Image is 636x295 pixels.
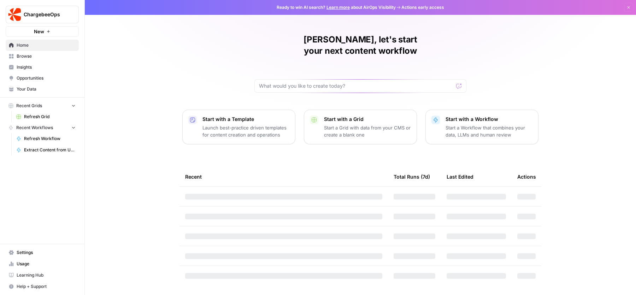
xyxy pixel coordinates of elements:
[254,34,466,57] h1: [PERSON_NAME], let's start your next content workflow
[185,167,382,186] div: Recent
[13,144,79,156] a: Extract Content from URL
[17,249,76,256] span: Settings
[6,122,79,133] button: Recent Workflows
[259,82,453,89] input: What would you like to create today?
[326,5,350,10] a: Learn more
[6,62,79,73] a: Insights
[34,28,44,35] span: New
[16,125,53,131] span: Recent Workflows
[17,64,76,70] span: Insights
[277,4,396,11] span: Ready to win AI search? about AirOps Visibility
[6,51,79,62] a: Browse
[17,272,76,278] span: Learning Hub
[13,133,79,144] a: Refresh Workflow
[447,167,473,186] div: Last Edited
[304,110,417,144] button: Start with a GridStart a Grid with data from your CMS or create a blank one
[24,114,76,120] span: Refresh Grid
[446,124,532,138] p: Start a Workflow that combines your data, LLMs and human review
[446,116,532,123] p: Start with a Workflow
[6,73,79,84] a: Opportunities
[16,103,42,109] span: Recent Grids
[324,124,411,138] p: Start a Grid with data from your CMS or create a blank one
[6,6,79,23] button: Workspace: ChargebeeOps
[6,100,79,111] button: Recent Grids
[6,258,79,270] a: Usage
[6,247,79,258] a: Settings
[202,116,289,123] p: Start with a Template
[17,42,76,48] span: Home
[394,167,430,186] div: Total Runs (7d)
[17,53,76,59] span: Browse
[517,167,536,186] div: Actions
[202,124,289,138] p: Launch best-practice driven templates for content creation and operations
[24,135,76,142] span: Refresh Workflow
[425,110,538,144] button: Start with a WorkflowStart a Workflow that combines your data, LLMs and human review
[6,83,79,95] a: Your Data
[324,116,411,123] p: Start with a Grid
[401,4,444,11] span: Actions early access
[8,8,21,21] img: ChargebeeOps Logo
[6,270,79,281] a: Learning Hub
[17,75,76,81] span: Opportunities
[17,86,76,92] span: Your Data
[182,110,295,144] button: Start with a TemplateLaunch best-practice driven templates for content creation and operations
[6,40,79,51] a: Home
[13,111,79,122] a: Refresh Grid
[6,281,79,292] button: Help + Support
[6,26,79,37] button: New
[17,261,76,267] span: Usage
[24,11,66,18] span: ChargebeeOps
[17,283,76,290] span: Help + Support
[24,147,76,153] span: Extract Content from URL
